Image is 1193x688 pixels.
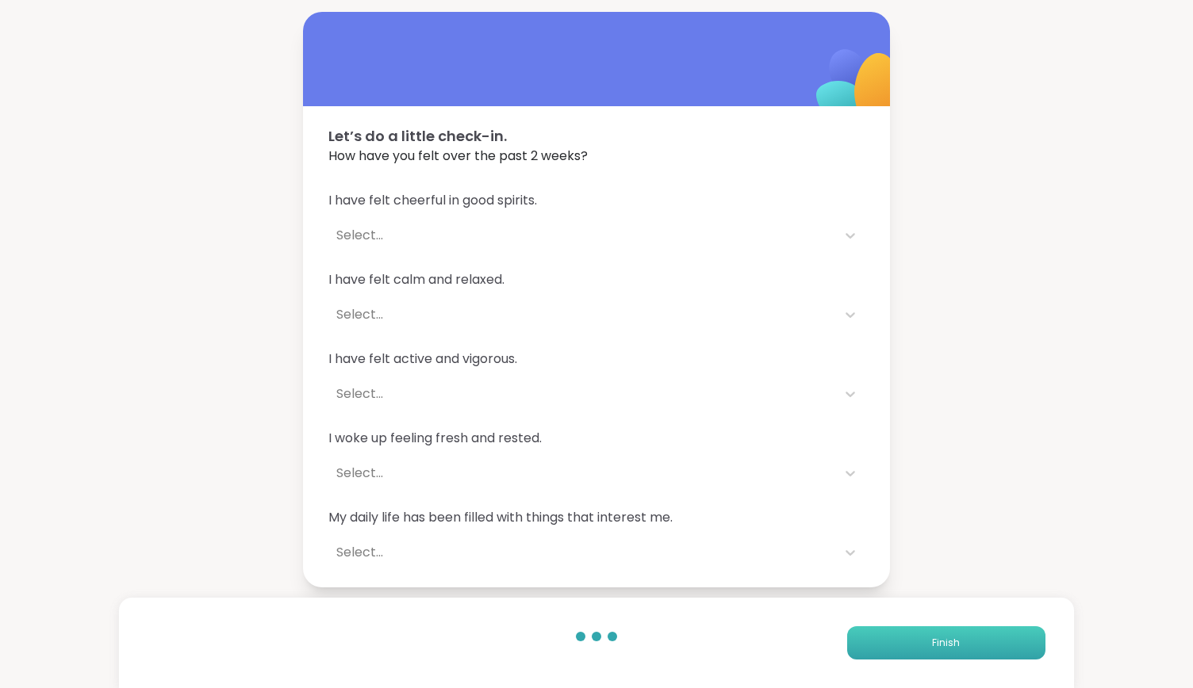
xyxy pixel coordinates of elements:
span: How have you felt over the past 2 weeks? [328,147,865,166]
span: I have felt active and vigorous. [328,350,865,369]
span: Finish [932,636,960,650]
div: Select... [336,384,828,403]
span: Let’s do a little check-in. [328,125,865,147]
div: Select... [336,305,828,324]
button: Finish [847,626,1045,659]
span: I have felt calm and relaxed. [328,270,865,289]
img: ShareWell Logomark [779,8,937,166]
div: Select... [336,543,828,562]
div: Select... [336,464,828,483]
span: My daily life has been filled with things that interest me. [328,508,865,527]
span: I have felt cheerful in good spirits. [328,191,865,210]
div: Select... [336,226,828,245]
span: I woke up feeling fresh and rested. [328,429,865,448]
